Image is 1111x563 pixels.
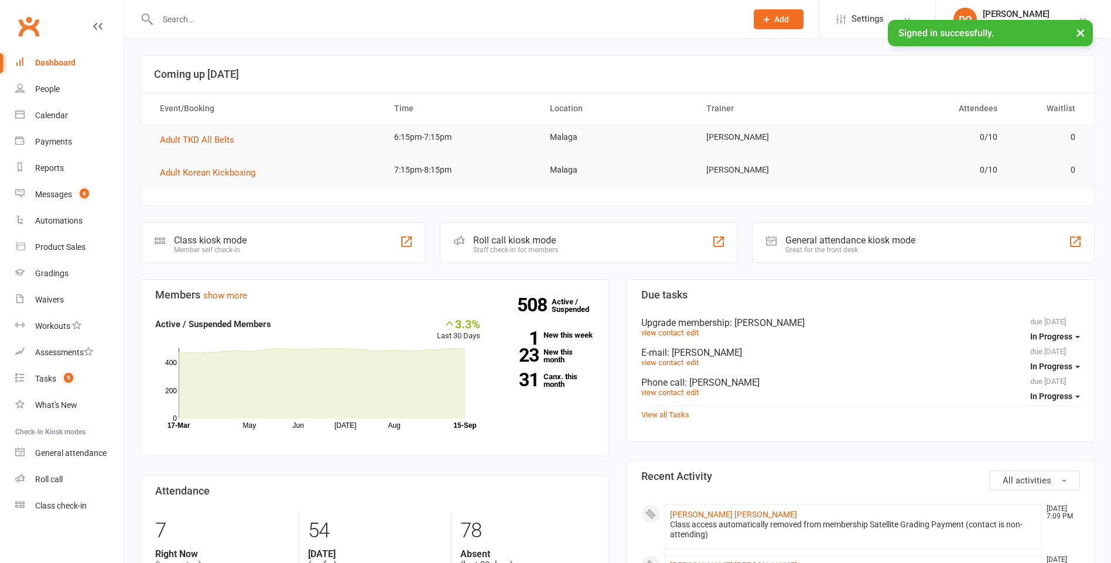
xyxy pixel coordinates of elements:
[460,513,594,548] div: 78
[15,392,124,418] a: What's New
[1070,20,1091,45] button: ×
[14,12,43,41] a: Clubworx
[155,289,594,301] h3: Members
[641,317,1081,328] div: Upgrade membership
[15,102,124,129] a: Calendar
[852,156,1007,184] td: 0/10
[686,388,699,397] a: edit
[1008,156,1086,184] td: 0
[15,181,124,208] a: Messages 6
[64,373,73,383] span: 5
[437,317,480,330] div: 3.3%
[460,548,594,559] strong: Absent
[437,317,480,342] div: Last 30 Days
[35,295,64,304] div: Waivers
[1008,123,1086,151] td: 0
[686,358,699,367] a: edit
[1041,505,1079,520] time: [DATE] 7:09 PM
[35,501,87,510] div: Class check-in
[1030,332,1072,341] span: In Progress
[983,19,1068,30] div: ATI Martial Arts Malaga
[1008,94,1086,123] th: Waitlist
[953,8,977,31] div: DO
[685,377,760,388] span: : [PERSON_NAME]
[35,321,70,331] div: Workouts
[80,188,89,198] span: 6
[696,156,852,184] td: [PERSON_NAME]
[15,208,124,234] a: Automations
[785,246,915,254] div: Great for the front desk
[473,246,558,254] div: Staff check-in for members
[641,358,683,367] a: view contact
[154,11,739,28] input: Search...
[498,373,594,388] a: 31Canx. this month
[1030,362,1072,371] span: In Progress
[155,513,290,548] div: 7
[35,475,63,484] div: Roll call
[670,520,1037,540] div: Class access automatically removed from membership Satellite Grading Payment (contact is non-atte...
[160,133,242,147] button: Adult TKD All Belts
[155,548,290,559] strong: Right Now
[641,347,1081,358] div: E-mail
[35,190,72,199] div: Messages
[35,374,56,383] div: Tasks
[15,440,124,466] a: General attendance kiosk mode
[154,68,1081,80] h3: Coming up [DATE]
[983,9,1068,19] div: [PERSON_NAME]
[35,348,93,357] div: Assessments
[539,94,695,123] th: Location
[384,156,539,184] td: 7:15pm-8:15pm
[498,371,539,389] strong: 31
[754,9,804,29] button: Add
[15,234,124,260] a: Product Sales
[641,410,689,419] a: View all Tasks
[785,235,915,246] div: General attendance kiosk mode
[203,290,247,301] a: show more
[670,510,797,519] a: [PERSON_NAME] [PERSON_NAME]
[384,94,539,123] th: Time
[852,6,884,32] span: Settings
[667,347,742,358] span: : [PERSON_NAME]
[15,339,124,366] a: Assessments
[35,400,77,410] div: What's New
[15,260,124,287] a: Gradings
[641,328,683,337] a: view contact
[696,94,852,123] th: Trainer
[15,50,124,76] a: Dashboard
[160,167,255,178] span: Adult Korean Kickboxing
[155,485,594,497] h3: Attendance
[498,331,594,339] a: 1New this week
[35,269,69,278] div: Gradings
[149,94,384,123] th: Event/Booking
[35,58,76,67] div: Dashboard
[1030,386,1080,407] button: In Progress
[15,76,124,102] a: People
[539,156,695,184] td: Malaga
[774,15,789,24] span: Add
[15,313,124,339] a: Workouts
[1003,475,1051,486] span: All activities
[517,296,552,314] strong: 508
[539,123,695,151] td: Malaga
[852,94,1007,123] th: Attendees
[174,246,247,254] div: Member self check-in
[35,242,86,252] div: Product Sales
[308,548,442,559] strong: [DATE]
[160,166,264,180] button: Adult Korean Kickboxing
[498,348,594,363] a: 23New this month
[15,493,124,519] a: Class kiosk mode
[989,471,1080,490] button: All activities
[35,163,64,173] div: Reports
[641,377,1081,388] div: Phone call
[35,216,83,225] div: Automations
[696,123,852,151] td: [PERSON_NAME]
[552,289,603,322] a: 508Active / Suspended
[384,123,539,151] td: 6:15pm-7:15pm
[15,155,124,181] a: Reports
[641,289,1081,301] h3: Due tasks
[15,129,124,155] a: Payments
[35,137,72,146] div: Payments
[15,366,124,392] a: Tasks 5
[35,111,68,120] div: Calendar
[498,329,539,347] strong: 1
